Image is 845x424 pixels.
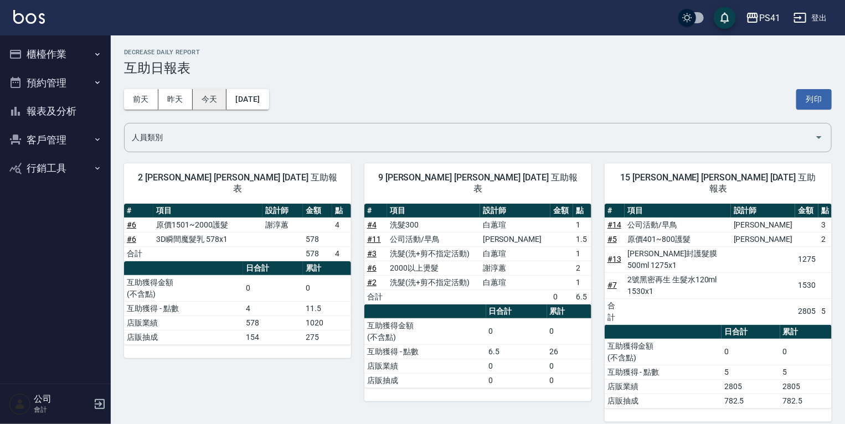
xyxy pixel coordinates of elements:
[124,89,158,110] button: 前天
[607,255,621,263] a: #13
[367,278,377,287] a: #2
[780,379,832,394] td: 2805
[789,8,832,28] button: 登出
[378,172,578,194] span: 9 [PERSON_NAME] [PERSON_NAME] [DATE] 互助報表
[387,275,480,289] td: 洗髮(洗+剪不指定活動)
[550,204,573,218] th: 金額
[367,235,381,244] a: #11
[367,249,377,258] a: #3
[387,246,480,261] td: 洗髮(洗+剪不指定活動)
[158,89,193,110] button: 昨天
[486,318,547,344] td: 0
[618,172,818,194] span: 15 [PERSON_NAME] [PERSON_NAME] [DATE] 互助報表
[795,298,818,324] td: 2805
[243,301,303,316] td: 4
[124,49,832,56] h2: Decrease Daily Report
[780,365,832,379] td: 5
[332,204,351,218] th: 點
[573,232,591,246] td: 1.5
[364,344,486,359] td: 互助獲得 - 點數
[303,316,351,330] td: 1020
[303,246,332,261] td: 578
[124,60,832,76] h3: 互助日報表
[625,246,730,272] td: [PERSON_NAME]封護髮膜500ml 1275x1
[605,204,832,325] table: a dense table
[722,379,780,394] td: 2805
[625,272,730,298] td: 2號黑密再生 生髮水120ml 1530x1
[124,330,243,344] td: 店販抽成
[731,218,795,232] td: [PERSON_NAME]
[137,172,338,194] span: 2 [PERSON_NAME] [PERSON_NAME] [DATE] 互助報表
[605,339,722,365] td: 互助獲得金額 (不含點)
[480,261,550,275] td: 謝淳蕙
[818,232,832,246] td: 2
[480,246,550,261] td: 白蕙瑄
[124,261,351,345] table: a dense table
[387,218,480,232] td: 洗髮300
[759,11,780,25] div: PS41
[605,204,625,218] th: #
[153,218,262,232] td: 原價1501~2000護髮
[4,40,106,69] button: 櫃檯作業
[605,394,722,408] td: 店販抽成
[605,298,625,324] td: 合計
[303,330,351,344] td: 275
[303,261,351,276] th: 累計
[4,126,106,154] button: 客戶管理
[780,339,832,365] td: 0
[34,394,90,405] h5: 公司
[262,204,303,218] th: 設計師
[9,393,31,415] img: Person
[303,275,351,301] td: 0
[13,10,45,24] img: Logo
[625,204,730,218] th: 項目
[124,275,243,301] td: 互助獲得金額 (不含點)
[480,232,550,246] td: [PERSON_NAME]
[780,325,832,339] th: 累計
[124,246,153,261] td: 合計
[780,394,832,408] td: 782.5
[129,128,810,147] input: 人員名稱
[367,220,377,229] a: #4
[731,204,795,218] th: 設計師
[547,318,591,344] td: 0
[573,289,591,304] td: 6.5
[722,339,780,365] td: 0
[573,246,591,261] td: 1
[303,301,351,316] td: 11.5
[4,69,106,97] button: 預約管理
[722,325,780,339] th: 日合計
[367,263,377,272] a: #6
[573,218,591,232] td: 1
[193,89,227,110] button: 今天
[605,325,832,409] table: a dense table
[547,373,591,387] td: 0
[124,316,243,330] td: 店販業績
[818,298,832,324] td: 5
[332,218,351,232] td: 4
[810,128,828,146] button: Open
[625,232,730,246] td: 原價401~800護髮
[714,7,736,29] button: save
[243,316,303,330] td: 578
[605,365,722,379] td: 互助獲得 - 點數
[722,365,780,379] td: 5
[550,289,573,304] td: 0
[547,304,591,319] th: 累計
[480,218,550,232] td: 白蕙瑄
[607,281,617,289] a: #7
[486,359,547,373] td: 0
[573,275,591,289] td: 1
[387,204,480,218] th: 項目
[226,89,269,110] button: [DATE]
[486,344,547,359] td: 6.5
[731,232,795,246] td: [PERSON_NAME]
[573,261,591,275] td: 2
[127,220,136,229] a: #6
[243,261,303,276] th: 日合計
[795,272,818,298] td: 1530
[795,246,818,272] td: 1275
[607,235,617,244] a: #5
[364,204,387,218] th: #
[262,218,303,232] td: 謝淳蕙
